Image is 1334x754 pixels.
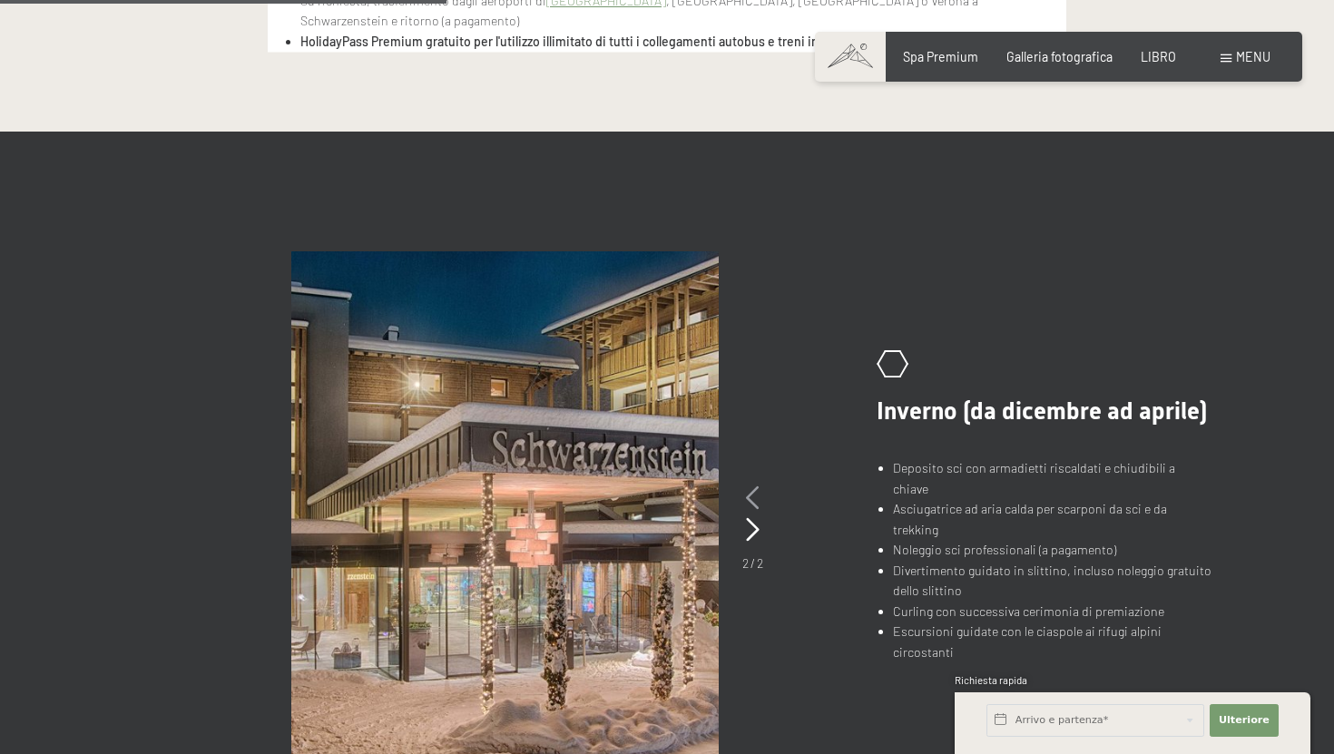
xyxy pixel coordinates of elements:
font: 2 [757,555,763,571]
font: Noleggio sci professionali (a pagamento) [893,542,1116,557]
font: Richiesta rapida [955,674,1027,686]
font: HolidayPass Premium gratuito per l'utilizzo illimitato di tutti i collegamenti autobus e treni in... [300,34,979,49]
a: Galleria fotografica [1006,49,1113,64]
font: Curling con successiva cerimonia di premiazione [893,603,1164,619]
font: / [750,555,755,571]
font: Asciugatrice ad aria calda per scarponi da sci e da trekking [893,501,1167,537]
font: 2 [742,555,749,571]
font: Escursioni guidate con le ciaspole ai rifugi alpini circostanti [893,623,1162,660]
font: Divertimento guidato in slittino, incluso noleggio gratuito dello slittino [893,563,1211,599]
button: Ulteriore [1210,704,1279,737]
font: Deposito sci con armadietti riscaldati e chiudibili a chiave [893,460,1175,496]
font: menu [1236,49,1270,64]
a: Spa Premium [903,49,978,64]
font: Ulteriore [1219,714,1270,726]
font: Inverno (da dicembre ad aprile) [877,397,1207,425]
a: LIBRO [1141,49,1176,64]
